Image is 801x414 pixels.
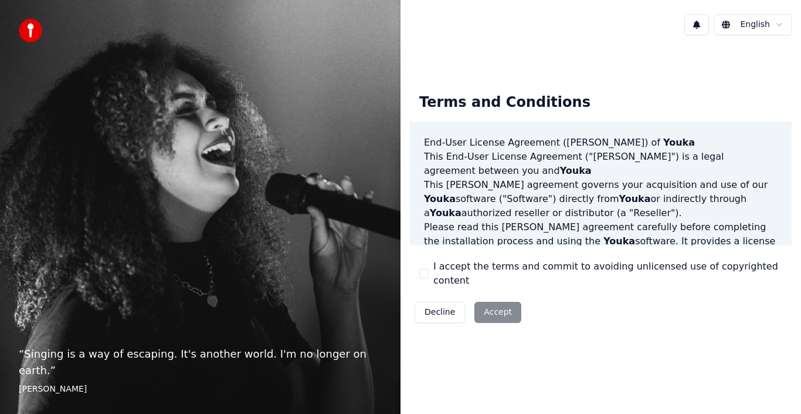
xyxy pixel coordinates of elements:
footer: [PERSON_NAME] [19,383,382,395]
h3: End-User License Agreement ([PERSON_NAME]) of [424,136,778,150]
span: Youka [663,137,695,148]
p: Please read this [PERSON_NAME] agreement carefully before completing the installation process and... [424,220,778,277]
p: This End-User License Agreement ("[PERSON_NAME]") is a legal agreement between you and [424,150,778,178]
span: Youka [560,165,592,176]
button: Decline [415,302,465,323]
label: I accept the terms and commit to avoiding unlicensed use of copyrighted content [433,260,782,288]
p: “ Singing is a way of escaping. It's another world. I'm no longer on earth. ” [19,346,382,379]
span: Youka [424,193,456,204]
img: youka [19,19,42,42]
p: This [PERSON_NAME] agreement governs your acquisition and use of our software ("Software") direct... [424,178,778,220]
div: Terms and Conditions [410,84,600,122]
span: Youka [603,235,635,247]
span: Youka [619,193,651,204]
span: Youka [430,207,461,218]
